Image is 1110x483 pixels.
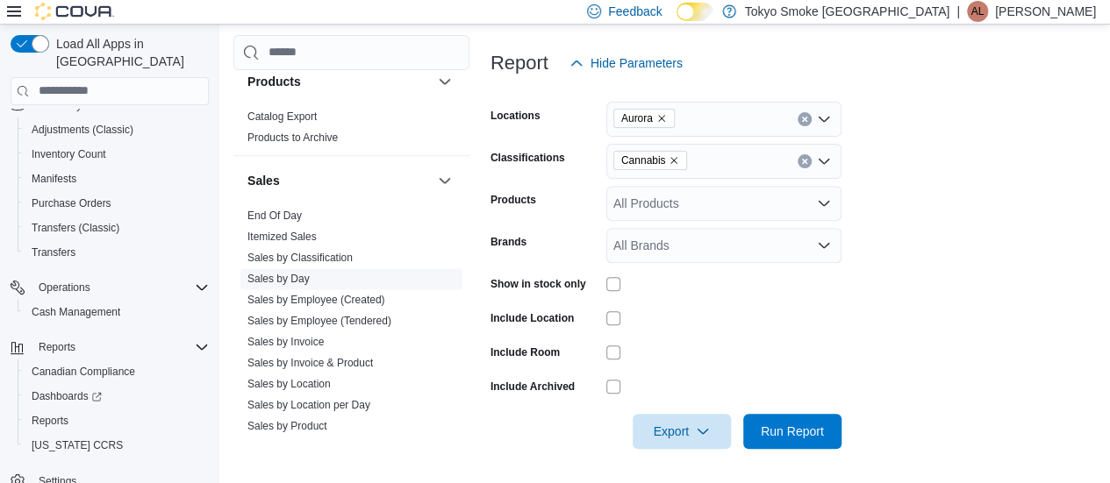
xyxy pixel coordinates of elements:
span: Sales by Employee (Tendered) [247,314,391,328]
button: Remove Aurora from selection in this group [656,113,667,124]
a: Products to Archive [247,131,338,144]
span: Inventory Count [32,147,106,161]
img: Cova [35,3,114,20]
h3: Products [247,73,301,90]
button: Run Report [743,414,841,449]
button: Open list of options [817,196,831,210]
span: Feedback [608,3,662,20]
span: Cannabis [621,152,666,169]
button: Cash Management [18,300,216,324]
a: Adjustments (Classic) [25,119,140,140]
span: Purchase Orders [32,196,111,210]
span: Operations [39,281,90,295]
button: Clear input [798,154,812,168]
span: [US_STATE] CCRS [32,438,123,452]
span: Sales by Product [247,419,327,433]
span: Reports [32,337,209,358]
span: Reports [25,410,209,431]
input: Dark Mode [677,3,713,21]
span: Itemized Sales [247,230,317,244]
span: Catalog Export [247,110,317,124]
a: Reports [25,410,75,431]
span: Sales by Invoice & Product [247,356,373,370]
span: Reports [39,340,75,354]
button: Inventory Count [18,142,216,167]
span: Dashboards [32,389,102,403]
label: Include Location [491,311,574,325]
button: [US_STATE] CCRS [18,433,216,458]
button: Sales [434,170,455,191]
button: Transfers (Classic) [18,216,216,240]
span: Sales by Location [247,377,331,391]
span: Purchase Orders [25,193,209,214]
span: Operations [32,277,209,298]
span: Transfers (Classic) [32,221,119,235]
button: Reports [18,408,216,433]
button: Products [434,71,455,92]
a: Sales by Employee (Created) [247,294,385,306]
button: Reports [32,337,82,358]
a: Sales by Day [247,273,310,285]
a: Transfers [25,242,82,263]
label: Show in stock only [491,277,586,291]
button: Transfers [18,240,216,265]
label: Brands [491,235,526,249]
a: Sales by Employee (Tendered) [247,315,391,327]
h3: Report [491,53,548,74]
a: Itemized Sales [247,231,317,243]
a: Cash Management [25,302,127,323]
button: Reports [4,335,216,359]
span: Cannabis [613,151,688,170]
span: Sales by Location per Day [247,398,370,412]
a: Dashboards [25,386,109,407]
p: [PERSON_NAME] [995,1,1096,22]
label: Include Room [491,345,560,359]
span: End Of Day [247,209,302,223]
button: Open list of options [817,238,831,252]
button: Purchase Orders [18,191,216,216]
a: Sales by Invoice & Product [247,357,373,369]
a: Sales by Classification [247,252,353,264]
button: Operations [4,275,216,300]
a: Manifests [25,168,83,189]
a: Canadian Compliance [25,361,142,382]
a: End Of Day [247,210,302,222]
span: Canadian Compliance [32,365,135,379]
h3: Sales [247,172,280,189]
button: Export [633,414,731,449]
label: Products [491,193,536,207]
a: Purchase Orders [25,193,118,214]
a: Dashboards [18,384,216,408]
span: Washington CCRS [25,435,209,456]
span: Products to Archive [247,131,338,145]
a: Catalog Export [247,110,317,123]
span: Manifests [25,168,209,189]
button: Open list of options [817,154,831,168]
span: Sales by Classification [247,251,353,265]
a: Transfers (Classic) [25,217,126,238]
span: Manifests [32,172,76,186]
button: Products [247,73,431,90]
span: Canadian Compliance [25,361,209,382]
p: Tokyo Smoke [GEOGRAPHIC_DATA] [745,1,950,22]
p: | [956,1,960,22]
span: Run Report [761,423,824,440]
button: Open list of options [817,112,831,126]
span: Aurora [621,110,653,127]
a: [US_STATE] CCRS [25,435,130,456]
div: Products [233,106,469,155]
button: Operations [32,277,97,298]
button: Canadian Compliance [18,359,216,384]
button: Hide Parameters [562,46,690,81]
span: Cash Management [32,305,120,319]
a: Sales by Location per Day [247,399,370,411]
div: Amy-Lauren Wolbert [967,1,988,22]
button: Clear input [798,112,812,126]
span: Aurora [613,109,675,128]
button: Sales [247,172,431,189]
span: Sales by Invoice [247,335,324,349]
a: Inventory Count [25,144,113,165]
label: Include Archived [491,380,575,394]
span: Dark Mode [677,21,677,22]
span: AL [971,1,985,22]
